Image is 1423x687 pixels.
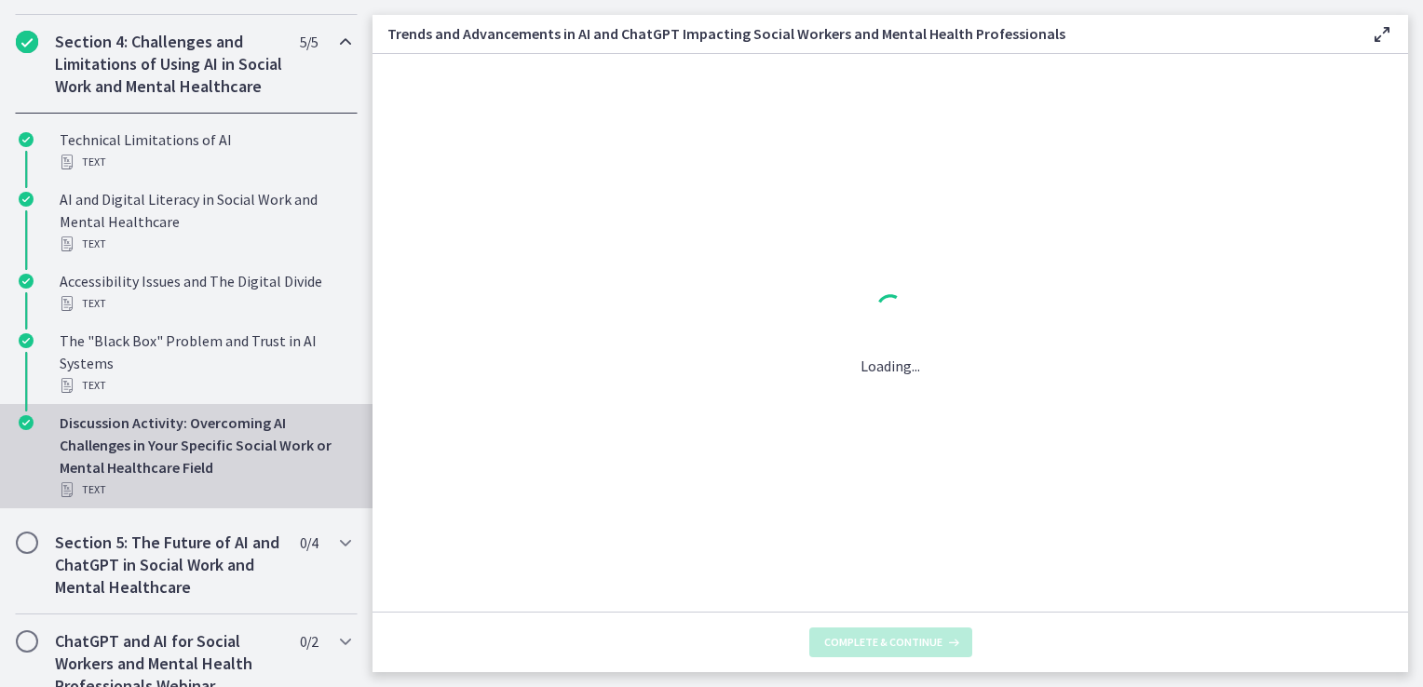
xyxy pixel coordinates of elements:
[19,132,34,147] i: Completed
[809,627,972,657] button: Complete & continue
[19,274,34,289] i: Completed
[60,188,350,255] div: AI and Digital Literacy in Social Work and Mental Healthcare
[60,151,350,173] div: Text
[19,415,34,430] i: Completed
[60,411,350,501] div: Discussion Activity: Overcoming AI Challenges in Your Specific Social Work or Mental Healthcare F...
[300,532,318,554] span: 0 / 4
[60,128,350,173] div: Technical Limitations of AI
[60,233,350,255] div: Text
[861,290,920,332] div: 1
[19,333,34,348] i: Completed
[60,292,350,315] div: Text
[387,22,1341,45] h3: Trends and Advancements in AI and ChatGPT Impacting Social Workers and Mental Health Professionals
[300,31,318,53] span: 5 / 5
[824,635,942,650] span: Complete & continue
[60,374,350,397] div: Text
[300,630,318,653] span: 0 / 2
[16,31,38,53] i: Completed
[861,355,920,377] p: Loading...
[55,532,282,599] h2: Section 5: The Future of AI and ChatGPT in Social Work and Mental Healthcare
[60,478,350,501] div: Text
[19,192,34,207] i: Completed
[60,270,350,315] div: Accessibility Issues and The Digital Divide
[60,330,350,397] div: The "Black Box" Problem and Trust in AI Systems
[55,31,282,98] h2: Section 4: Challenges and Limitations of Using AI in Social Work and Mental Healthcare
